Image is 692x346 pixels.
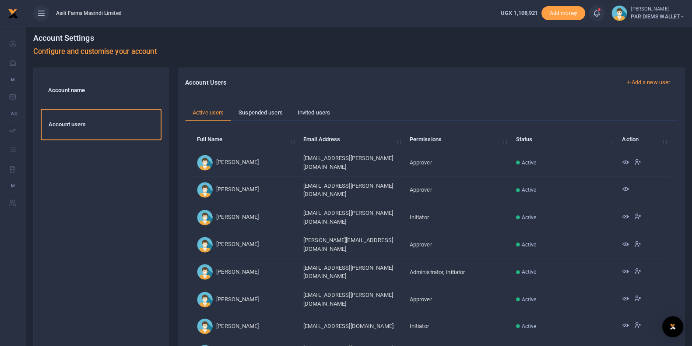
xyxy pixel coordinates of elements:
a: View Details [622,160,629,166]
li: Wallet ballance [497,9,541,18]
a: Add money [541,9,585,16]
td: Approver [405,177,511,204]
th: Action: activate to sort column ascending [617,130,671,149]
a: Suspend [634,214,641,221]
li: Toup your wallet [541,6,585,21]
h6: Account users [49,121,154,128]
span: PAR DIEMS WALLET [631,13,685,21]
li: M [7,72,19,87]
a: Suspend [634,160,641,166]
li: Ac [7,106,19,121]
td: [PERSON_NAME] [192,177,299,204]
td: [PERSON_NAME] [192,313,299,339]
a: View Details [622,323,629,329]
th: Email Address: activate to sort column ascending [299,130,405,149]
div: Open Intercom Messenger [662,316,683,337]
td: [PERSON_NAME] [192,149,299,176]
td: Approver [405,231,511,258]
h6: Account name [48,87,154,94]
a: View Details [622,269,629,275]
td: [PERSON_NAME] [192,231,299,258]
a: UGX 1,108,921 [501,9,538,18]
a: Add a new user [618,75,678,90]
span: UGX 1,108,921 [501,10,538,16]
a: profile-user [PERSON_NAME] PAR DIEMS WALLET [611,5,685,21]
th: Permissions: activate to sort column ascending [405,130,511,149]
a: Account users [41,109,162,140]
a: Account name [41,75,162,106]
td: [PERSON_NAME] [192,204,299,231]
span: Active [522,296,537,303]
th: Full Name: activate to sort column ascending [192,130,299,149]
a: Invited users [290,104,337,121]
a: Suspend [634,242,641,248]
td: Approver [405,286,511,313]
span: Add money [541,6,585,21]
img: profile-user [611,5,627,21]
span: Active [522,268,537,276]
img: logo-small [8,8,18,19]
span: Active [522,159,537,167]
td: Approver [405,149,511,176]
a: Active users [185,104,231,121]
td: [PERSON_NAME][EMAIL_ADDRESS][DOMAIN_NAME] [299,231,405,258]
td: Initiator [405,204,511,231]
a: Suspend [634,296,641,303]
td: Administrator, Initiator [405,259,511,286]
span: Active [522,186,537,194]
h4: Account Users [185,78,611,87]
h4: Account Settings [33,33,685,43]
a: View Details [622,242,629,248]
a: Suspended users [231,104,290,121]
td: [EMAIL_ADDRESS][PERSON_NAME][DOMAIN_NAME] [299,259,405,286]
span: Active [522,214,537,221]
a: View Details [622,296,629,303]
th: Status: activate to sort column ascending [511,130,617,149]
td: [EMAIL_ADDRESS][PERSON_NAME][DOMAIN_NAME] [299,149,405,176]
a: Suspend [634,323,641,329]
span: Asili Farms Masindi Limited [53,9,125,17]
h5: Configure and customise your account [33,47,685,56]
li: M [7,178,19,193]
td: [PERSON_NAME] [192,286,299,313]
a: Suspend [634,269,641,275]
td: Initiator [405,313,511,339]
td: [EMAIL_ADDRESS][PERSON_NAME][DOMAIN_NAME] [299,204,405,231]
small: [PERSON_NAME] [631,6,685,13]
td: [EMAIL_ADDRESS][PERSON_NAME][DOMAIN_NAME] [299,286,405,313]
a: logo-small logo-large logo-large [8,10,18,16]
span: Active [522,322,537,330]
td: [EMAIL_ADDRESS][DOMAIN_NAME] [299,313,405,339]
a: View Details [622,214,629,221]
td: [PERSON_NAME] [192,259,299,286]
td: [EMAIL_ADDRESS][PERSON_NAME][DOMAIN_NAME] [299,177,405,204]
span: Active [522,241,537,249]
a: View Details [622,186,629,193]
